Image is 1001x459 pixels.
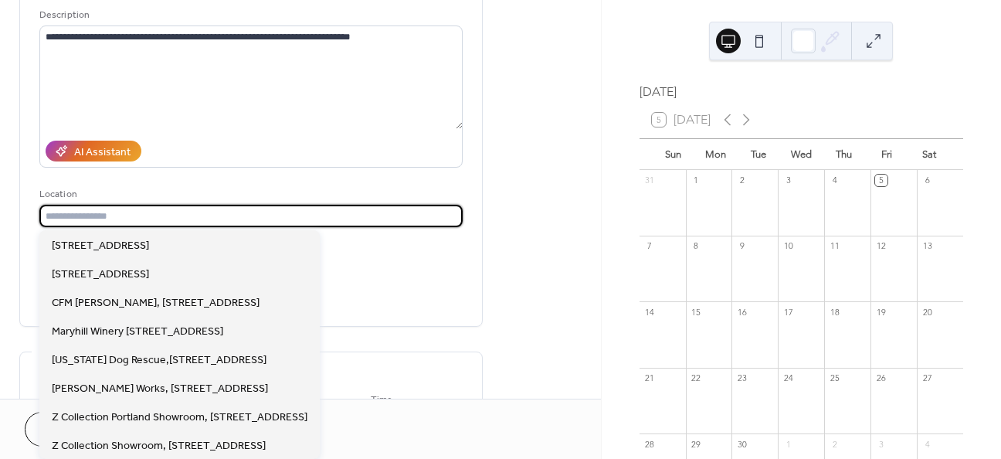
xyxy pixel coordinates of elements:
[652,139,694,170] div: Sun
[39,7,460,23] div: Description
[736,372,748,384] div: 23
[52,410,307,426] span: Z Collection Portland Showroom, [STREET_ADDRESS]
[921,438,933,450] div: 4
[875,372,887,384] div: 26
[736,175,748,186] div: 2
[782,438,794,450] div: 1
[782,306,794,318] div: 17
[921,175,933,186] div: 6
[691,240,702,252] div: 8
[736,240,748,252] div: 9
[52,438,266,454] span: Z Collection Showroom, [STREET_ADDRESS]
[39,186,460,202] div: Location
[875,306,887,318] div: 19
[782,175,794,186] div: 3
[829,438,840,450] div: 2
[691,306,702,318] div: 15
[736,438,748,450] div: 30
[52,352,266,369] span: [US_STATE] Dog Rescue,[STREET_ADDRESS]
[908,139,951,170] div: Sat
[644,372,656,384] div: 21
[829,175,840,186] div: 4
[52,238,149,254] span: [STREET_ADDRESS]
[694,139,737,170] div: Mon
[52,295,260,311] span: CFM [PERSON_NAME], [STREET_ADDRESS]
[691,438,702,450] div: 29
[691,372,702,384] div: 22
[875,240,887,252] div: 12
[829,306,840,318] div: 18
[921,306,933,318] div: 20
[46,141,141,161] button: AI Assistant
[52,324,223,340] span: Maryhill Winery [STREET_ADDRESS]
[736,306,748,318] div: 16
[25,412,120,447] button: Cancel
[921,372,933,384] div: 27
[371,392,392,408] span: Time
[780,139,823,170] div: Wed
[829,372,840,384] div: 25
[865,139,908,170] div: Fri
[52,381,268,397] span: [PERSON_NAME] Works, [STREET_ADDRESS]
[74,144,131,161] div: AI Assistant
[782,372,794,384] div: 24
[52,267,149,283] span: [STREET_ADDRESS]
[875,438,887,450] div: 3
[782,240,794,252] div: 10
[691,175,702,186] div: 1
[737,139,779,170] div: Tue
[644,240,656,252] div: 7
[823,139,865,170] div: Thu
[640,83,963,101] div: [DATE]
[644,438,656,450] div: 28
[921,240,933,252] div: 13
[829,240,840,252] div: 11
[644,306,656,318] div: 14
[644,175,656,186] div: 31
[875,175,887,186] div: 5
